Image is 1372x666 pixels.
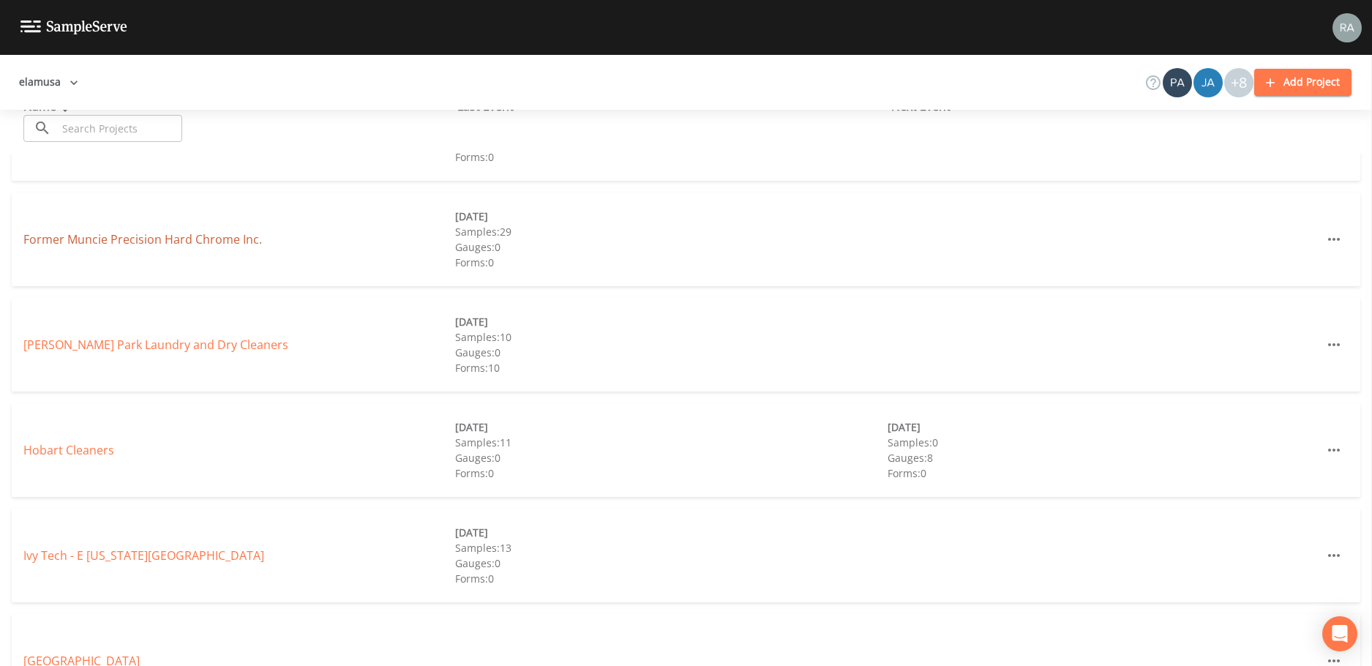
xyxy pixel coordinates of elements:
[23,231,262,247] a: Former Muncie Precision Hard Chrome Inc.
[23,547,264,564] a: Ivy Tech - E [US_STATE][GEOGRAPHIC_DATA]
[455,209,887,224] div: [DATE]
[455,450,887,465] div: Gauges: 0
[455,224,887,239] div: Samples: 29
[20,20,127,34] img: logo
[1162,68,1193,97] div: Patrick Caulfield
[1254,69,1352,96] button: Add Project
[1332,13,1362,42] img: 7493944169e4cb9b715a099ebe515ac2
[455,419,887,435] div: [DATE]
[455,239,887,255] div: Gauges: 0
[888,450,1319,465] div: Gauges: 8
[57,115,182,142] input: Search Projects
[13,69,84,96] button: elamusa
[888,435,1319,450] div: Samples: 0
[23,442,114,458] a: Hobart Cleaners
[1224,68,1253,97] div: +8
[1193,68,1223,97] div: James Patrick Hogan
[23,337,288,353] a: [PERSON_NAME] Park Laundry and Dry Cleaners
[455,571,887,586] div: Forms: 0
[1322,616,1357,651] div: Open Intercom Messenger
[455,540,887,555] div: Samples: 13
[455,555,887,571] div: Gauges: 0
[888,419,1319,435] div: [DATE]
[1193,68,1223,97] img: de60428fbf029cf3ba8fe1992fc15c16
[455,149,887,165] div: Forms: 0
[455,329,887,345] div: Samples: 10
[455,465,887,481] div: Forms: 0
[455,435,887,450] div: Samples: 11
[455,360,887,375] div: Forms: 10
[455,525,887,540] div: [DATE]
[1163,68,1192,97] img: 642d39ac0e0127a36d8cdbc932160316
[455,255,887,270] div: Forms: 0
[455,345,887,360] div: Gauges: 0
[455,314,887,329] div: [DATE]
[888,465,1319,481] div: Forms: 0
